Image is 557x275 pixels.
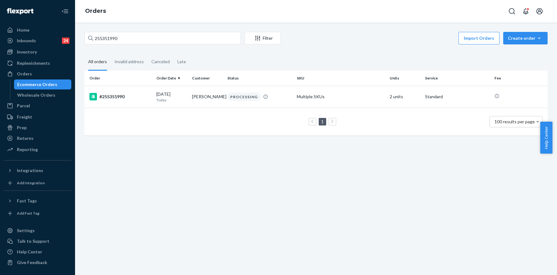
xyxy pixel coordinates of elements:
[17,71,32,77] div: Orders
[62,38,69,44] div: 24
[4,69,71,79] a: Orders
[533,5,546,18] button: Open account menu
[17,125,27,131] div: Prep
[423,71,492,86] th: Service
[4,257,71,267] button: Give Feedback
[425,94,489,100] p: Standard
[156,91,187,103] div: [DATE]
[4,166,71,176] button: Integrations
[177,53,186,70] div: Late
[17,211,39,216] div: Add Fast Tag
[17,49,37,55] div: Inventory
[17,167,43,174] div: Integrations
[4,178,71,188] a: Add Integration
[151,53,170,70] div: Canceled
[88,53,107,71] div: All orders
[84,71,154,86] th: Order
[17,180,45,186] div: Add Integration
[294,86,387,108] td: Multiple SKUs
[503,32,548,44] button: Create order
[4,208,71,218] a: Add Fast Tag
[4,58,71,68] a: Replenishments
[89,93,151,100] div: #255351990
[84,32,241,44] input: Search orders
[17,27,29,33] div: Home
[190,86,225,108] td: [PERSON_NAME]
[540,122,552,154] button: Help Center
[114,53,144,70] div: Invalid address
[4,145,71,155] a: Reporting
[17,38,36,44] div: Inbounds
[80,2,111,20] ol: breadcrumbs
[7,8,33,14] img: Flexport logo
[245,35,281,41] div: Filter
[225,71,294,86] th: Status
[516,256,551,272] iframe: Opens a widget where you can chat to one of our agents
[4,101,71,111] a: Parcel
[387,86,423,108] td: 2 units
[492,71,548,86] th: Fee
[4,25,71,35] a: Home
[494,119,535,124] span: 100 results per page
[519,5,532,18] button: Open notifications
[17,227,35,234] div: Settings
[192,75,223,81] div: Customer
[17,114,32,120] div: Freight
[458,32,499,44] button: Import Orders
[387,71,423,86] th: Units
[245,32,281,44] button: Filter
[4,236,71,246] button: Talk to Support
[508,35,543,41] div: Create order
[17,249,42,255] div: Help Center
[17,81,57,88] div: Ecommerce Orders
[14,90,72,100] a: Wholesale Orders
[4,247,71,257] a: Help Center
[14,79,72,89] a: Ecommerce Orders
[156,97,187,103] p: Today
[4,133,71,143] a: Returns
[17,92,55,98] div: Wholesale Orders
[154,71,190,86] th: Order Date
[227,93,261,101] div: PROCESSING
[59,5,71,18] button: Close Navigation
[4,47,71,57] a: Inventory
[17,259,47,266] div: Give Feedback
[4,112,71,122] a: Freight
[4,123,71,133] a: Prep
[17,103,30,109] div: Parcel
[85,8,106,14] a: Orders
[4,196,71,206] button: Fast Tags
[294,71,387,86] th: SKU
[320,119,325,124] a: Page 1 is your current page
[17,135,33,141] div: Returns
[17,238,49,244] div: Talk to Support
[17,60,50,66] div: Replenishments
[17,146,38,153] div: Reporting
[506,5,518,18] button: Open Search Box
[4,226,71,236] a: Settings
[4,36,71,46] a: Inbounds24
[17,198,37,204] div: Fast Tags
